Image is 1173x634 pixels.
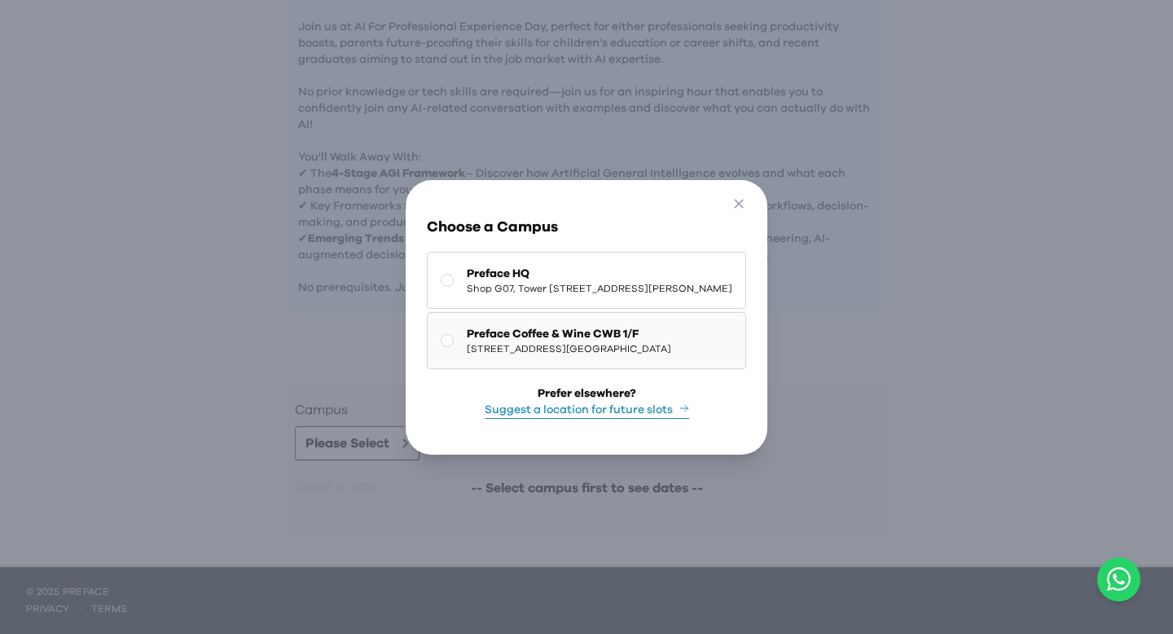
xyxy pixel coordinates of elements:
[427,252,746,309] button: Preface HQShop G07, Tower [STREET_ADDRESS][PERSON_NAME]
[427,216,746,239] h3: Choose a Campus
[467,266,732,282] span: Preface HQ
[538,385,636,402] div: Prefer elsewhere?
[467,326,671,342] span: Preface Coffee & Wine CWB 1/F
[485,402,689,419] button: Suggest a location for future slots
[467,342,671,355] span: [STREET_ADDRESS][GEOGRAPHIC_DATA]
[427,312,746,369] button: Preface Coffee & Wine CWB 1/F[STREET_ADDRESS][GEOGRAPHIC_DATA]
[467,282,732,295] span: Shop G07, Tower [STREET_ADDRESS][PERSON_NAME]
